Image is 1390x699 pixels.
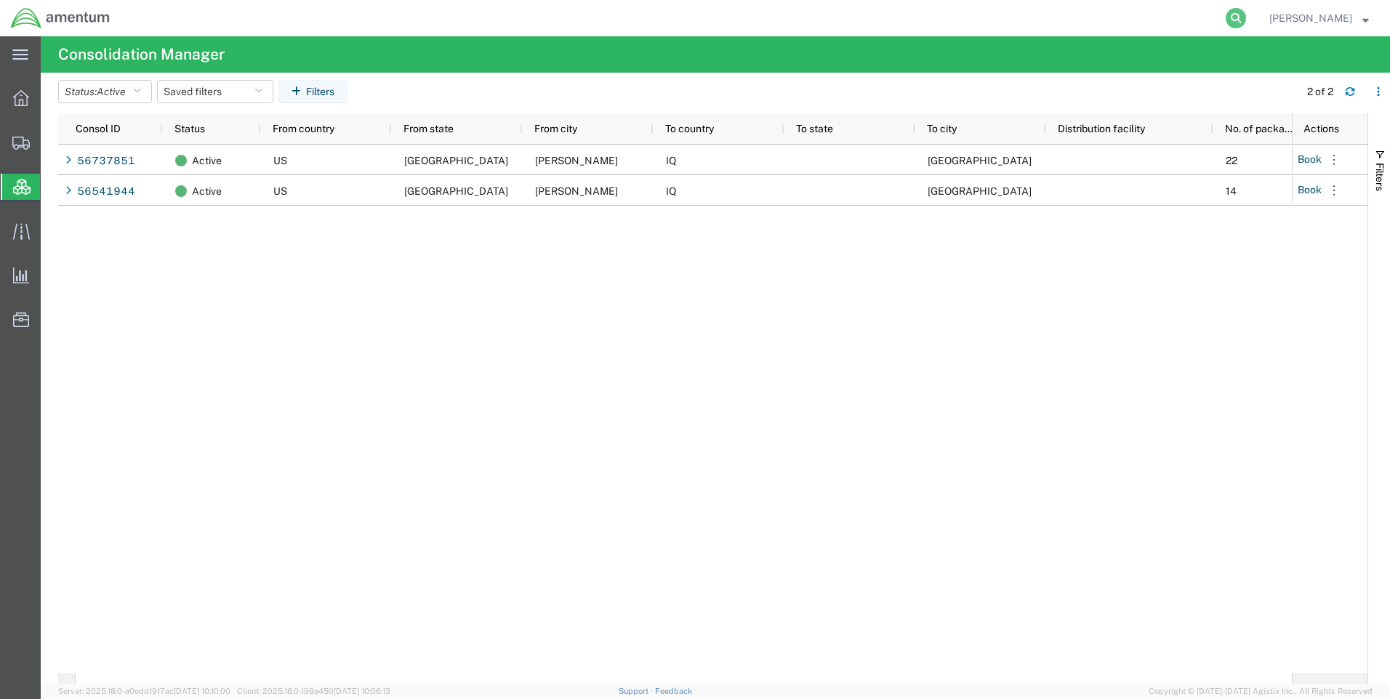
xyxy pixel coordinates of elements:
span: [DATE] 10:10:00 [174,687,230,695]
a: 56737851 [76,150,136,173]
span: No. of packages [1225,123,1295,134]
span: Status [174,123,205,134]
span: Copyright © [DATE]-[DATE] Agistix Inc., All Rights Reserved [1149,685,1373,698]
img: logo [10,7,111,29]
span: 14 [1226,185,1237,197]
span: TX [404,155,508,166]
span: Filters [1374,163,1386,191]
h4: Consolidation Manager [58,36,225,73]
span: IQ [666,155,676,166]
span: IQ [666,185,676,197]
span: To state [796,123,833,134]
span: From city [534,123,577,134]
span: TX [404,185,508,197]
div: 2 of 2 [1307,84,1333,100]
span: US [273,185,287,197]
span: Active [192,176,222,206]
span: Baghdad [928,185,1032,197]
span: Distribution facility [1058,123,1145,134]
span: From state [403,123,454,134]
a: 56541944 [76,180,136,203]
span: Active [192,145,222,176]
button: Saved filters [157,80,273,103]
span: Irving [535,155,618,166]
span: US [273,155,287,166]
a: Feedback [655,687,692,695]
button: Book [1297,148,1322,171]
span: From country [273,123,334,134]
span: 22 [1226,155,1237,166]
button: Book [1297,179,1322,202]
span: Actions [1303,123,1339,134]
button: Filters [278,80,347,103]
span: To country [665,123,714,134]
a: Support [619,687,655,695]
span: Baghdad [928,155,1032,166]
button: [PERSON_NAME] [1269,9,1370,27]
span: Ray Cheatteam [1269,10,1352,26]
span: To city [927,123,957,134]
span: Client: 2025.18.0-198a450 [237,687,390,695]
span: Consol ID [76,123,121,134]
span: Active [97,86,126,97]
span: Irving [535,185,618,197]
span: Server: 2025.18.0-a0edd1917ac [58,687,230,695]
span: [DATE] 10:06:13 [334,687,390,695]
button: Status:Active [58,80,152,103]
